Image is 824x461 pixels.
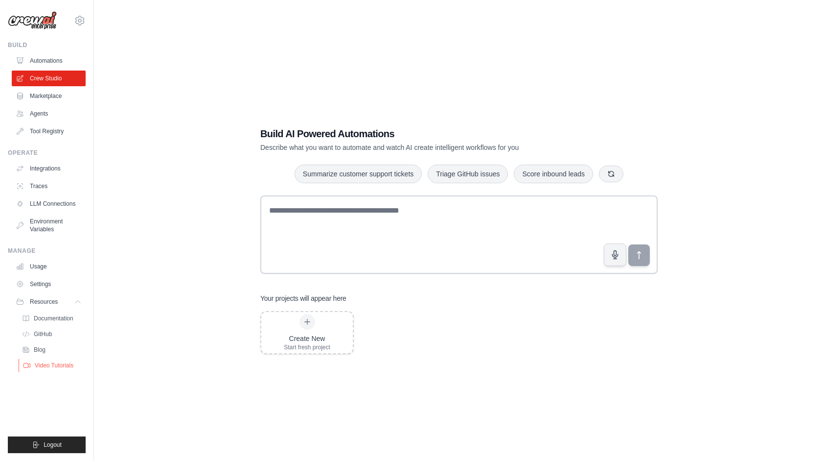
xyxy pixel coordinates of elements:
span: Resources [30,298,58,306]
h1: Build AI Powered Automations [260,127,589,141]
a: Settings [12,276,86,292]
span: Video Tutorials [35,362,73,369]
img: Logo [8,11,57,30]
div: Build [8,41,86,49]
button: Triage GitHub issues [428,165,508,183]
a: Usage [12,259,86,274]
span: GitHub [34,330,52,338]
span: Logout [44,441,62,449]
a: Crew Studio [12,71,86,86]
button: Score inbound leads [514,165,593,183]
a: Traces [12,178,86,194]
a: Blog [18,343,86,357]
div: Manage [8,247,86,255]
button: Resources [12,294,86,310]
h3: Your projects will appear here [260,293,346,303]
a: GitHub [18,327,86,341]
button: Logout [8,437,86,453]
div: Start fresh project [284,343,330,351]
a: Documentation [18,312,86,325]
button: Get new suggestions [599,166,623,182]
span: Documentation [34,315,73,322]
a: Tool Registry [12,123,86,139]
a: Marketplace [12,88,86,104]
a: Environment Variables [12,214,86,237]
button: Click to speak your automation idea [604,243,626,266]
button: Summarize customer support tickets [295,165,422,183]
iframe: Chat Widget [775,414,824,461]
p: Describe what you want to automate and watch AI create intelligent workflows for you [260,143,589,152]
a: Video Tutorials [19,359,87,372]
div: Widget de chat [775,414,824,461]
a: Integrations [12,161,86,176]
span: Blog [34,346,46,354]
div: Create New [284,334,330,343]
div: Operate [8,149,86,157]
a: LLM Connections [12,196,86,212]
a: Agents [12,106,86,121]
a: Automations [12,53,86,69]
